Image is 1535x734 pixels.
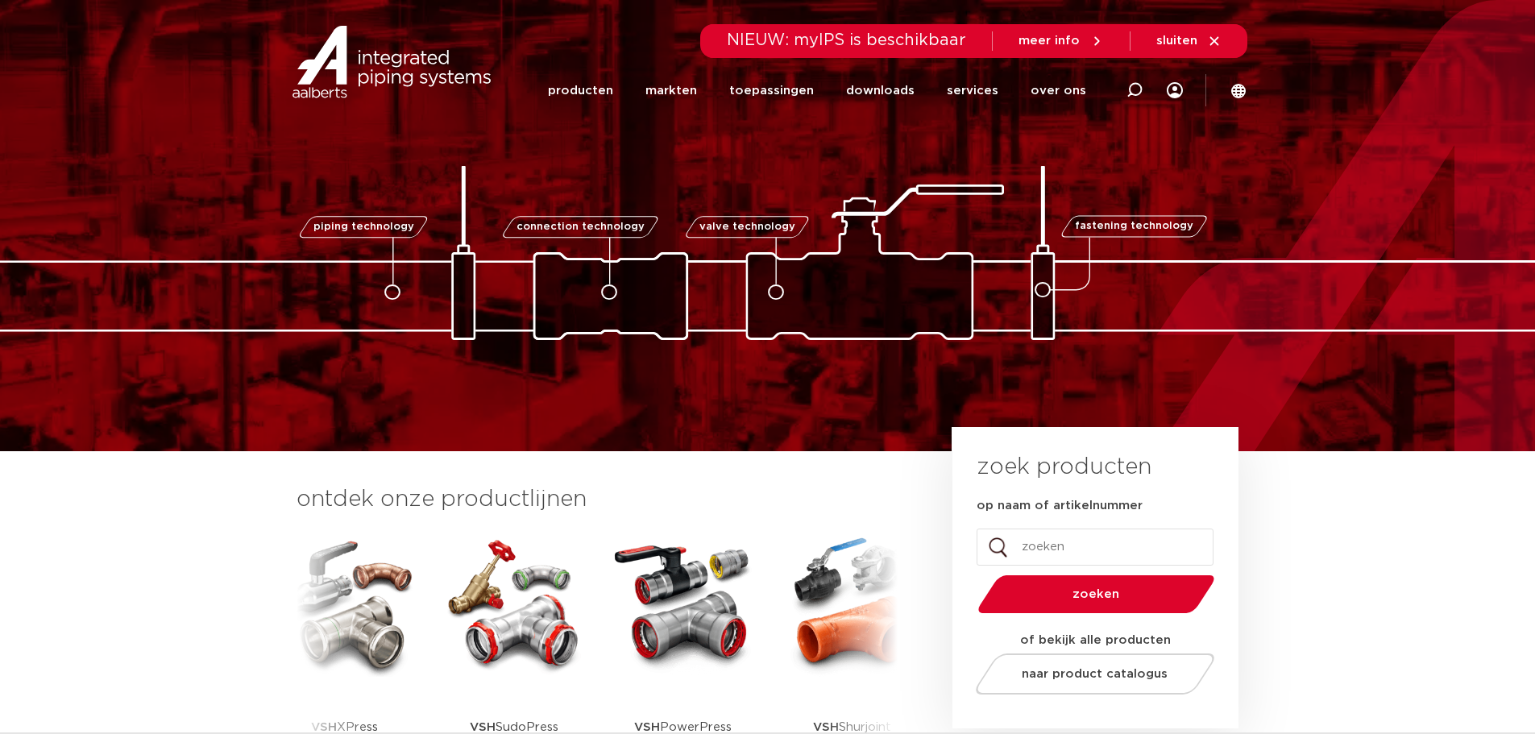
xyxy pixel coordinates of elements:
[699,222,795,232] span: valve technology
[313,222,414,232] span: piping technology
[846,58,915,123] a: downloads
[1018,35,1080,47] span: meer info
[977,451,1151,483] h3: zoek producten
[727,32,966,48] span: NIEUW: myIPS is beschikbaar
[1167,58,1183,123] div: my IPS
[634,721,660,733] strong: VSH
[1156,35,1197,47] span: sluiten
[729,58,814,123] a: toepassingen
[1020,634,1171,646] strong: of bekijk alle producten
[1031,58,1086,123] a: over ons
[971,653,1218,695] a: naar product catalogus
[297,483,898,516] h3: ontdek onze productlijnen
[1022,668,1168,680] span: naar product catalogus
[1019,588,1173,600] span: zoeken
[1075,222,1193,232] span: fastening technology
[813,721,839,733] strong: VSH
[548,58,613,123] a: producten
[1018,34,1104,48] a: meer info
[947,58,998,123] a: services
[977,529,1213,566] input: zoeken
[470,721,496,733] strong: VSH
[1156,34,1222,48] a: sluiten
[516,222,644,232] span: connection technology
[977,498,1143,514] label: op naam of artikelnummer
[971,574,1221,615] button: zoeken
[548,58,1086,123] nav: Menu
[311,721,337,733] strong: VSH
[645,58,697,123] a: markten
